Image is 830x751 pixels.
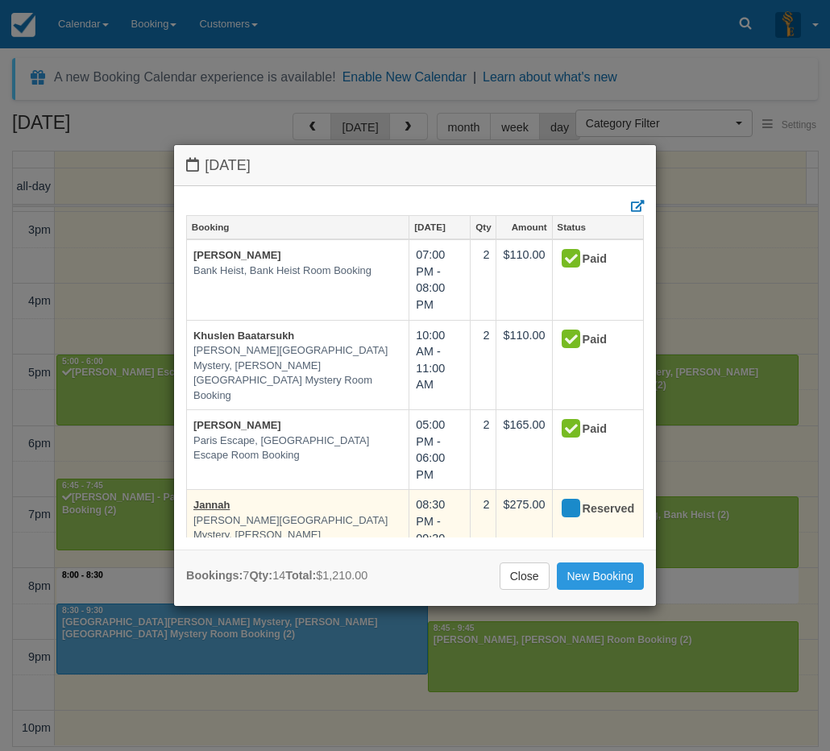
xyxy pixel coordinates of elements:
[496,239,552,320] td: $110.00
[559,496,623,522] div: Reserved
[496,320,552,410] td: $110.00
[193,249,281,261] a: [PERSON_NAME]
[553,216,643,239] a: Status
[409,490,471,580] td: 08:30 PM - 09:30 PM
[285,569,316,582] strong: Total:
[496,216,551,239] a: Amount
[193,343,402,403] em: [PERSON_NAME][GEOGRAPHIC_DATA] Mystery, [PERSON_NAME][GEOGRAPHIC_DATA] Mystery Room Booking
[471,239,496,320] td: 2
[496,410,552,490] td: $165.00
[471,320,496,410] td: 2
[193,330,294,342] a: Khuslen Baatarsukh
[187,216,409,239] a: Booking
[193,499,230,511] a: Jannah
[186,157,644,174] h4: [DATE]
[409,320,471,410] td: 10:00 AM - 11:00 AM
[186,569,243,582] strong: Bookings:
[559,417,623,442] div: Paid
[500,562,550,590] a: Close
[186,567,367,584] div: 7 14 $1,210.00
[249,569,272,582] strong: Qty:
[193,419,281,431] a: [PERSON_NAME]
[557,562,645,590] a: New Booking
[193,434,402,463] em: Paris Escape, [GEOGRAPHIC_DATA] Escape Room Booking
[409,239,471,320] td: 07:00 PM - 08:00 PM
[471,410,496,490] td: 2
[496,490,552,580] td: $275.00
[559,327,623,353] div: Paid
[193,513,402,573] em: [PERSON_NAME][GEOGRAPHIC_DATA] Mystery, [PERSON_NAME][GEOGRAPHIC_DATA] Mystery Room Booking
[471,216,496,239] a: Qty
[409,410,471,490] td: 05:00 PM - 06:00 PM
[193,263,402,279] em: Bank Heist, Bank Heist Room Booking
[409,216,470,239] a: [DATE]
[471,490,496,580] td: 2
[559,247,623,272] div: Paid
